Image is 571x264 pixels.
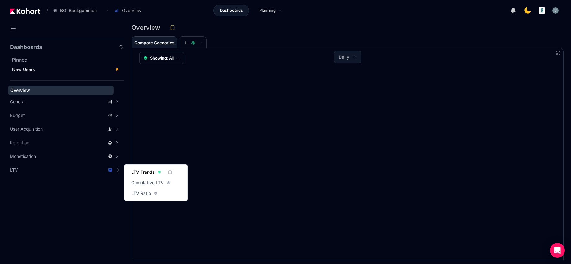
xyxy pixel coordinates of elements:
h2: Pinned [12,56,124,64]
span: LTV [10,167,18,173]
h3: Overview [132,25,164,31]
span: Retention [10,140,29,146]
a: LTV Trends [129,168,163,177]
img: logo_logo_images_1_20240607072359498299_20240828135028712857.jpeg [539,7,545,14]
span: BO: Backgammon [60,7,97,14]
span: Cumulative LTV [131,180,164,186]
button: Fullscreen [556,50,561,55]
span: LTV Ratio [131,190,151,196]
a: Overview [8,86,114,95]
a: New Users [10,65,122,74]
button: Showing: All [139,52,184,64]
img: Kohort logo [10,8,40,14]
span: Dashboards [220,7,243,14]
span: Planning [259,7,276,14]
div: Open Intercom Messenger [550,243,565,258]
a: Dashboards [213,5,249,16]
span: / [42,7,48,14]
button: Daily [334,51,361,63]
button: Overview [111,5,148,16]
span: General [10,99,25,105]
span: New Users [12,67,35,72]
button: BO: Backgammon [49,5,103,16]
span: LTV Trends [131,169,155,175]
span: Monetisation [10,153,36,159]
span: User Acquisition [10,126,43,132]
span: Overview [122,7,141,14]
span: Budget [10,112,25,119]
span: Overview [10,87,30,93]
span: Showing: All [150,55,174,61]
span: Compare Scenarios [134,41,175,45]
span: Daily [339,54,349,60]
a: LTV Ratio [129,189,159,198]
h2: Dashboards [10,44,42,50]
span: › [105,8,109,13]
a: Cumulative LTV [129,178,172,187]
a: Planning [253,5,288,16]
